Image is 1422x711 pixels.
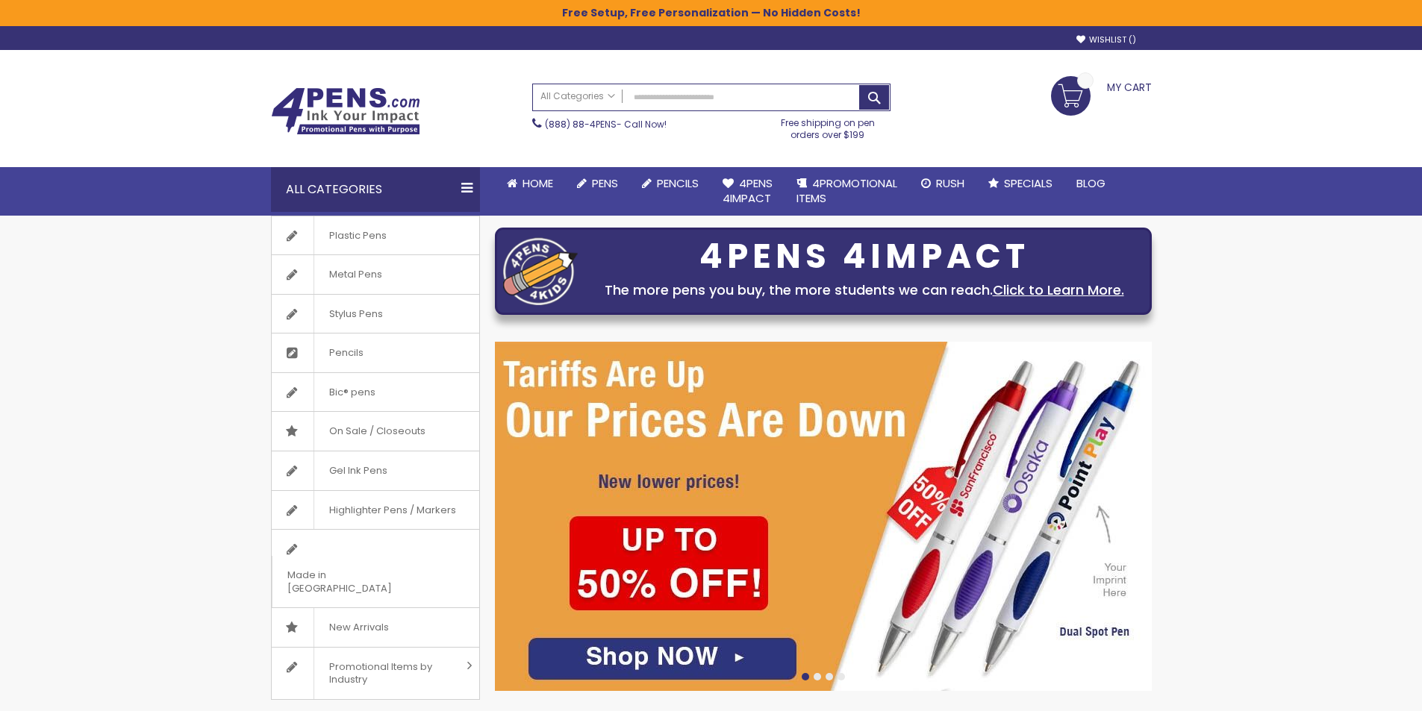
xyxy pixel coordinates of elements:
span: 4PROMOTIONAL ITEMS [796,175,897,206]
a: Metal Pens [272,255,479,294]
a: Stylus Pens [272,295,479,333]
span: Specials [1004,175,1053,191]
div: 4PENS 4IMPACT [585,241,1144,272]
a: Pens [565,167,630,200]
a: On Sale / Closeouts [272,412,479,451]
a: Plastic Pens [272,216,479,255]
span: Rush [936,175,964,191]
span: Stylus Pens [314,295,398,333]
a: Home [495,167,565,200]
a: Gel Ink Pens [272,451,479,490]
span: Highlighter Pens / Markers [314,491,471,530]
a: 4PROMOTIONALITEMS [785,167,909,216]
span: Home [523,175,553,191]
span: Metal Pens [314,255,397,294]
a: Blog [1064,167,1117,200]
div: The more pens you buy, the more students we can reach. [585,280,1144,301]
a: Bic® pens [272,373,479,412]
span: 4Pens 4impact [723,175,773,206]
span: On Sale / Closeouts [314,412,440,451]
a: Made in [GEOGRAPHIC_DATA] [272,530,479,607]
a: Highlighter Pens / Markers [272,491,479,530]
a: Specials [976,167,1064,200]
div: Free shipping on pen orders over $199 [765,111,891,141]
span: Gel Ink Pens [314,451,402,490]
a: New Arrivals [272,608,479,647]
a: Pencils [630,167,711,200]
a: Promotional Items by Industry [272,648,479,699]
div: All Categories [271,167,480,212]
span: Plastic Pens [314,216,402,255]
a: Rush [909,167,976,200]
span: Blog [1076,175,1106,191]
span: Pens [592,175,618,191]
span: Promotional Items by Industry [314,648,461,699]
a: All Categories [533,84,623,109]
span: Pencils [657,175,699,191]
a: Wishlist [1076,34,1136,46]
span: - Call Now! [545,118,667,131]
img: /cheap-promotional-products.html [495,342,1152,691]
img: four_pen_logo.png [503,237,578,305]
img: 4Pens Custom Pens and Promotional Products [271,87,420,135]
span: Bic® pens [314,373,390,412]
a: Pencils [272,333,479,372]
span: New Arrivals [314,608,404,647]
a: (888) 88-4PENS [545,118,617,131]
a: 4Pens4impact [711,167,785,216]
span: Pencils [314,333,378,372]
span: Made in [GEOGRAPHIC_DATA] [272,556,442,607]
span: All Categories [540,90,615,102]
a: Click to Learn More. [993,281,1124,299]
